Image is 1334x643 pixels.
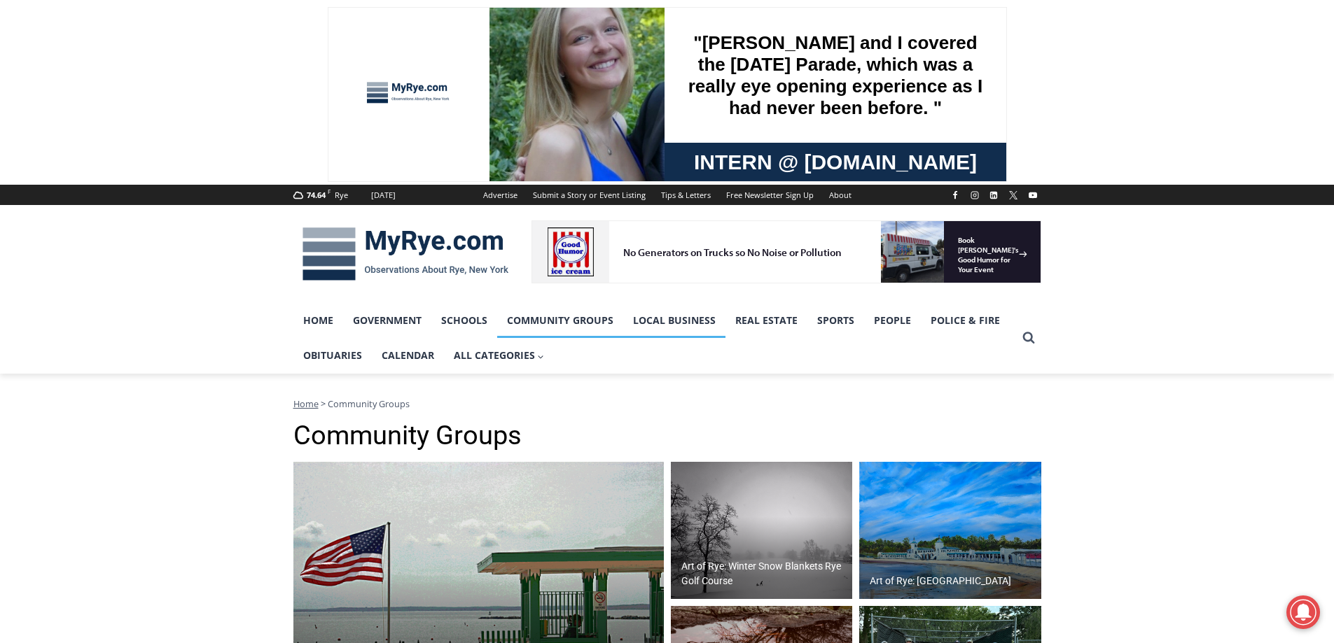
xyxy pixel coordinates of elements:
[293,420,1041,452] h1: Community Groups
[807,303,864,338] a: Sports
[321,397,326,410] span: >
[671,462,853,599] img: (PHOTO: Snow Day. Children run through the snowy landscape in search of fun. By Stacey Massey, au...
[307,190,326,200] span: 74.64
[870,574,1011,588] h2: Art of Rye: [GEOGRAPHIC_DATA]
[426,15,487,54] h4: Book [PERSON_NAME]'s Good Humor for Your Event
[966,187,983,204] a: Instagram
[985,187,1002,204] a: Linkedin
[4,144,137,197] span: Open Tues. - Sun. [PHONE_NUMBER]
[416,4,506,64] a: Book [PERSON_NAME]'s Good Humor for Your Event
[293,397,1041,411] nav: Breadcrumbs
[144,87,199,167] div: "the precise, almost orchestrated movements of cutting and assembling sushi and [PERSON_NAME] mak...
[623,303,725,338] a: Local Business
[725,303,807,338] a: Real Estate
[1016,325,1041,351] button: View Search Form
[371,189,396,202] div: [DATE]
[475,185,525,205] a: Advertise
[92,25,346,38] div: No Generators on Trucks so No Noise or Pollution
[921,303,1010,338] a: Police & Fire
[293,338,372,373] a: Obituaries
[328,188,331,195] span: F
[343,303,431,338] a: Government
[859,462,1041,599] img: (PHOTO: Rye Playland Beach. The boardwalk and beach at Playland. By Jason Pritchard.)
[864,303,921,338] a: People
[475,185,859,205] nav: Secondary Navigation
[293,218,517,290] img: MyRye.com
[718,185,821,205] a: Free Newsletter Sign Up
[335,189,348,202] div: Rye
[671,462,853,599] a: Art of Rye: Winter Snow Blankets Rye Golf Course
[821,185,859,205] a: About
[372,338,444,373] a: Calendar
[293,303,1016,374] nav: Primary Navigation
[525,185,653,205] a: Submit a Story or Event Listing
[293,303,343,338] a: Home
[1024,187,1041,204] a: YouTube
[859,462,1041,599] a: Art of Rye: [GEOGRAPHIC_DATA]
[681,559,849,588] h2: Art of Rye: Winter Snow Blankets Rye Golf Course
[354,1,662,136] div: "[PERSON_NAME] and I covered the [DATE] Parade, which was a really eye opening experience as I ha...
[1,141,141,174] a: Open Tues. - Sun. [PHONE_NUMBER]
[293,397,319,410] a: Home
[497,303,623,338] a: Community Groups
[444,338,555,373] button: Child menu of All Categories
[328,397,410,410] span: Community Groups
[1005,187,1022,204] a: X
[653,185,718,205] a: Tips & Letters
[431,303,497,338] a: Schools
[947,187,964,204] a: Facebook
[366,139,649,171] span: Intern @ [DOMAIN_NAME]
[337,136,679,174] a: Intern @ [DOMAIN_NAME]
